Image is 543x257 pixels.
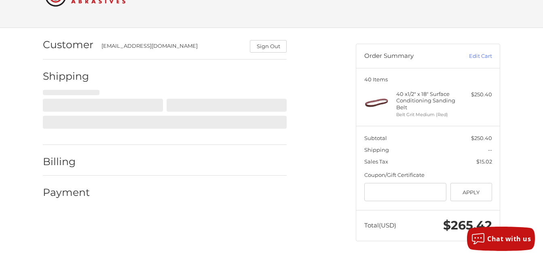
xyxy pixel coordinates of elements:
span: $265.42 [443,218,492,233]
h4: 40 x 1/2" x 18" Surface Conditioning Sanding Belt [396,91,458,110]
button: Apply [450,183,492,201]
span: $250.40 [471,135,492,141]
span: Chat with us [487,234,531,243]
span: Total (USD) [364,221,396,229]
div: Coupon/Gift Certificate [364,171,492,179]
h2: Payment [43,186,90,199]
span: Subtotal [364,135,387,141]
h2: Customer [43,38,93,51]
li: Belt Grit Medium (Red) [396,111,458,118]
span: Shipping [364,147,389,153]
h3: 40 Items [364,76,492,83]
div: $250.40 [460,91,492,99]
span: $15.02 [476,158,492,165]
div: [EMAIL_ADDRESS][DOMAIN_NAME] [101,42,242,53]
h2: Shipping [43,70,90,83]
input: Gift Certificate or Coupon Code [364,183,447,201]
span: Sales Tax [364,158,388,165]
button: Chat with us [467,227,535,251]
h2: Billing [43,155,90,168]
a: Edit Cart [451,52,492,60]
span: -- [488,147,492,153]
button: Sign Out [250,40,287,53]
h3: Order Summary [364,52,451,60]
